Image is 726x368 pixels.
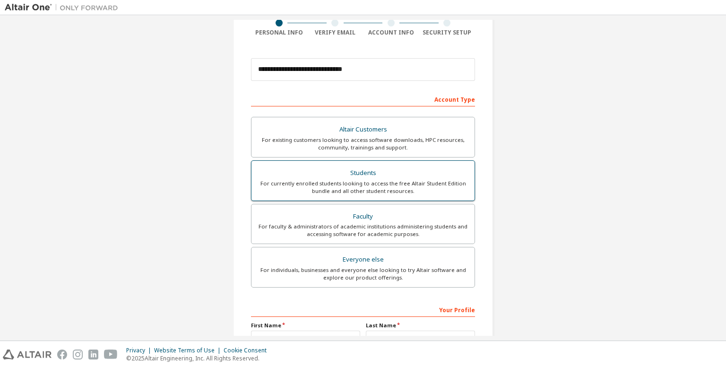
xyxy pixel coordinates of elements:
[154,347,224,354] div: Website Terms of Use
[257,180,469,195] div: For currently enrolled students looking to access the free Altair Student Edition bundle and all ...
[257,210,469,223] div: Faculty
[251,302,475,317] div: Your Profile
[3,350,52,359] img: altair_logo.svg
[366,322,475,329] label: Last Name
[257,136,469,151] div: For existing customers looking to access software downloads, HPC resources, community, trainings ...
[257,223,469,238] div: For faculty & administrators of academic institutions administering students and accessing softwa...
[307,29,363,36] div: Verify Email
[251,91,475,106] div: Account Type
[363,29,419,36] div: Account Info
[57,350,67,359] img: facebook.svg
[88,350,98,359] img: linkedin.svg
[126,354,272,362] p: © 2025 Altair Engineering, Inc. All Rights Reserved.
[5,3,123,12] img: Altair One
[257,166,469,180] div: Students
[224,347,272,354] div: Cookie Consent
[251,29,307,36] div: Personal Info
[419,29,475,36] div: Security Setup
[104,350,118,359] img: youtube.svg
[257,123,469,136] div: Altair Customers
[73,350,83,359] img: instagram.svg
[257,266,469,281] div: For individuals, businesses and everyone else looking to try Altair software and explore our prod...
[251,322,360,329] label: First Name
[126,347,154,354] div: Privacy
[257,253,469,266] div: Everyone else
